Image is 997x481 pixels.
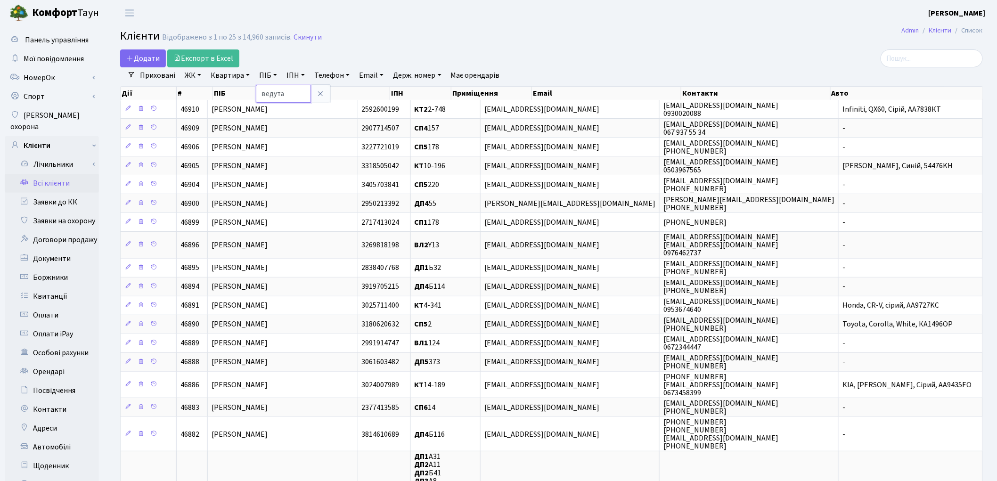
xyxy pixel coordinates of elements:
span: 46904 [180,179,199,190]
a: Орендарі [5,362,99,381]
span: 3269818198 [362,240,400,250]
span: 3919705215 [362,282,400,292]
span: Y13 [415,240,440,250]
span: [EMAIL_ADDRESS][DOMAIN_NAME] [PHONE_NUMBER] [663,176,778,194]
a: ЖК [181,67,205,83]
a: ІПН [283,67,309,83]
span: 46888 [180,357,199,367]
span: [EMAIL_ADDRESS][DOMAIN_NAME] [484,240,599,250]
span: [EMAIL_ADDRESS][DOMAIN_NAME] [EMAIL_ADDRESS][DOMAIN_NAME] 0976462737 [663,232,778,258]
span: - [842,282,845,292]
a: Мої повідомлення [5,49,99,68]
span: [EMAIL_ADDRESS][DOMAIN_NAME] [PHONE_NUMBER] [663,138,778,156]
b: ДП1 [415,451,429,462]
span: 2717413024 [362,217,400,228]
span: [PERSON_NAME] [212,319,268,330]
b: ДП5 [415,357,429,367]
a: Приховані [136,67,179,83]
span: [EMAIL_ADDRESS][DOMAIN_NAME] [484,217,599,228]
span: 14-189 [415,380,446,390]
span: 46895 [180,263,199,273]
a: Лічильники [11,155,99,174]
span: 3227721019 [362,142,400,152]
span: [PERSON_NAME] [212,282,268,292]
span: 46909 [180,123,199,133]
a: Документи [5,249,99,268]
span: 46910 [180,104,199,114]
span: 46906 [180,142,199,152]
span: 55 [415,198,437,209]
b: ДП1 [415,263,429,273]
span: [PERSON_NAME] [212,123,268,133]
span: [PERSON_NAME] [212,198,268,209]
a: Скинути [294,33,322,42]
span: 46896 [180,240,199,250]
span: Панель управління [25,35,89,45]
a: Квартира [207,67,253,83]
b: Комфорт [32,5,77,20]
span: [PERSON_NAME] [212,402,268,413]
th: # [177,87,213,100]
span: Додати [126,53,160,64]
span: [EMAIL_ADDRESS][DOMAIN_NAME] [PHONE_NUMBER] [663,398,778,416]
b: ДП2 [415,468,429,478]
span: 4-341 [415,301,442,311]
a: Адреси [5,419,99,438]
a: Заявки на охорону [5,212,99,230]
a: Боржники [5,268,99,287]
b: ДП4 [415,198,429,209]
a: Посвідчення [5,381,99,400]
span: 2 [415,319,432,330]
li: Список [952,25,983,36]
a: Держ. номер [389,67,445,83]
span: 2377413585 [362,402,400,413]
span: [EMAIL_ADDRESS][DOMAIN_NAME] [484,263,599,273]
span: [EMAIL_ADDRESS][DOMAIN_NAME] 067 937 55 34 [663,119,778,138]
th: Авто [831,87,983,100]
a: Особові рахунки [5,343,99,362]
span: 2950213392 [362,198,400,209]
span: [EMAIL_ADDRESS][DOMAIN_NAME] [484,380,599,390]
a: Має орендарів [447,67,504,83]
span: - [842,357,845,367]
span: 2991914747 [362,338,400,349]
span: - [842,338,845,349]
span: [EMAIL_ADDRESS][DOMAIN_NAME] 0953674640 [663,296,778,315]
span: [EMAIL_ADDRESS][DOMAIN_NAME] [484,301,599,311]
a: Клієнти [5,136,99,155]
a: Квитанції [5,287,99,306]
span: 2907714507 [362,123,400,133]
span: 3814610689 [362,429,400,440]
span: [PERSON_NAME][EMAIL_ADDRESS][DOMAIN_NAME] [484,198,655,209]
th: Контакти [681,87,831,100]
a: Admin [902,25,919,35]
a: Контакти [5,400,99,419]
span: 46889 [180,338,199,349]
span: [PERSON_NAME], Синій, 54476KH [842,161,953,171]
a: Клієнти [929,25,952,35]
span: [EMAIL_ADDRESS][DOMAIN_NAME] [484,338,599,349]
span: [EMAIL_ADDRESS][DOMAIN_NAME] [484,402,599,413]
nav: breadcrumb [888,21,997,41]
span: 3061603482 [362,357,400,367]
th: Email [532,87,681,100]
a: Оплати [5,306,99,325]
span: [PERSON_NAME] [212,179,268,190]
span: 157 [415,123,440,133]
a: Заявки до КК [5,193,99,212]
a: [PERSON_NAME] охорона [5,106,99,136]
span: [EMAIL_ADDRESS][DOMAIN_NAME] [484,179,599,190]
span: [EMAIL_ADDRESS][DOMAIN_NAME] [484,104,599,114]
th: Дії [121,87,177,100]
span: 3180620632 [362,319,400,330]
div: Відображено з 1 по 25 з 14,960 записів. [162,33,292,42]
span: [EMAIL_ADDRESS][DOMAIN_NAME] [484,319,599,330]
span: 124 [415,338,440,349]
span: - [842,263,845,273]
a: Email [355,67,387,83]
a: Телефон [311,67,353,83]
b: КТ [415,161,424,171]
a: Додати [120,49,166,67]
span: [EMAIL_ADDRESS][DOMAIN_NAME] [484,161,599,171]
span: 46886 [180,380,199,390]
